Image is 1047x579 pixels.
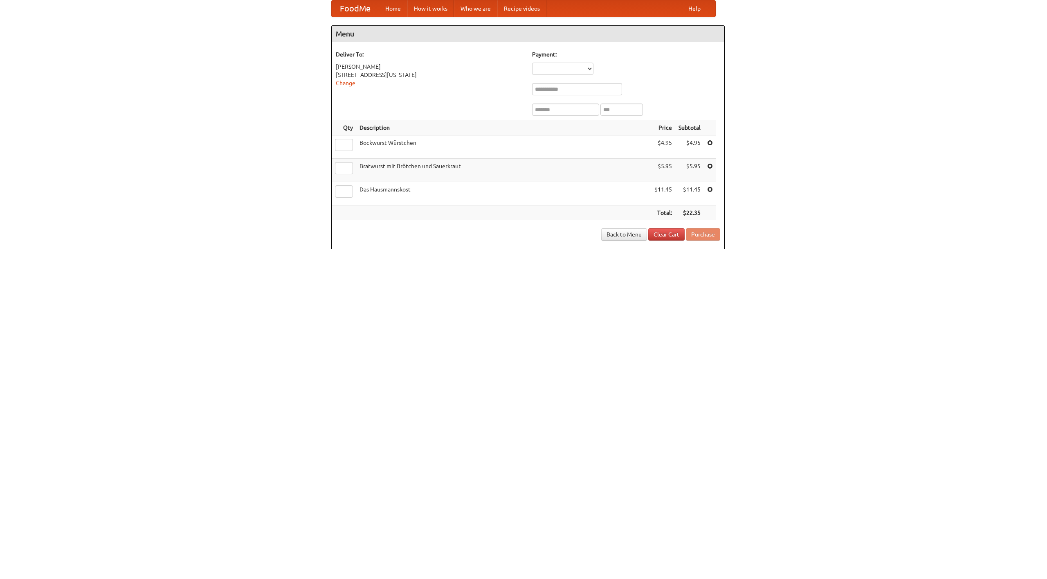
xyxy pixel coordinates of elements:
[601,228,647,241] a: Back to Menu
[651,205,675,221] th: Total:
[648,228,685,241] a: Clear Cart
[651,135,675,159] td: $4.95
[686,228,720,241] button: Purchase
[651,120,675,135] th: Price
[356,120,651,135] th: Description
[336,80,355,86] a: Change
[675,135,704,159] td: $4.95
[356,159,651,182] td: Bratwurst mit Brötchen und Sauerkraut
[332,26,724,42] h4: Menu
[356,182,651,205] td: Das Hausmannskost
[356,135,651,159] td: Bockwurst Würstchen
[651,159,675,182] td: $5.95
[532,50,720,59] h5: Payment:
[336,50,524,59] h5: Deliver To:
[675,182,704,205] td: $11.45
[651,182,675,205] td: $11.45
[682,0,707,17] a: Help
[379,0,407,17] a: Home
[675,159,704,182] td: $5.95
[336,71,524,79] div: [STREET_ADDRESS][US_STATE]
[332,0,379,17] a: FoodMe
[454,0,497,17] a: Who we are
[336,63,524,71] div: [PERSON_NAME]
[332,120,356,135] th: Qty
[675,120,704,135] th: Subtotal
[497,0,546,17] a: Recipe videos
[407,0,454,17] a: How it works
[675,205,704,221] th: $22.35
